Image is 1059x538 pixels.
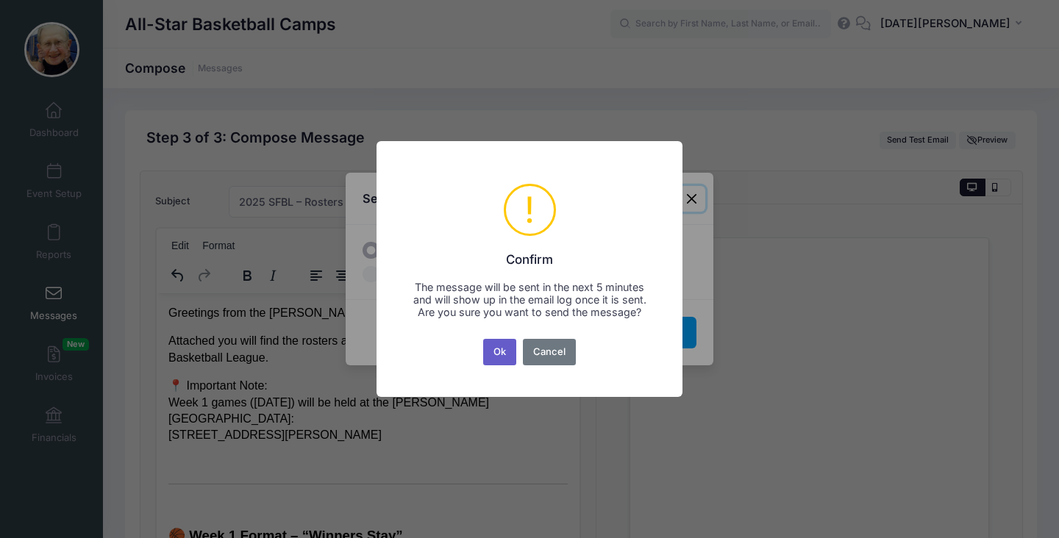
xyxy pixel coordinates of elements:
p: In Week 1, we will use a modified format to maximize competitive experience and help teams get fa... [12,266,411,299]
p: 📍 Important Note: Week 1 games ([DATE]) will be held at the [PERSON_NAME][GEOGRAPHIC_DATA]: [STRE... [12,85,411,151]
div: The message will be sent in the next 5 minutes and will show up in the email log once it is sent.... [413,281,646,318]
h3: 🏀 Week 1 Format – “Winners Stay” [12,233,411,252]
button: Ok [483,339,517,365]
p: Attached you will find the rosters and schedule for the 2025 [DATE] Fall Basketball League. [12,40,411,73]
h2: Confirm [396,242,663,267]
button: Cancel [523,339,577,365]
div: ! [524,186,535,234]
p: Greetings from the [PERSON_NAME] [DATE] Fall Basketball League, [12,12,411,28]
